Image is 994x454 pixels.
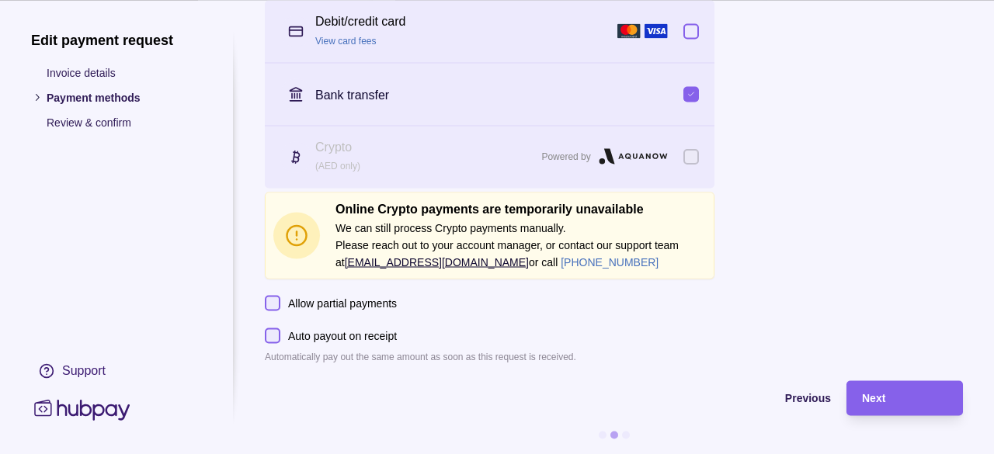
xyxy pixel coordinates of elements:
[31,31,202,48] h1: Edit payment request
[846,380,963,415] button: Next
[541,148,590,165] p: Powered by
[315,36,377,47] a: View card fees
[315,139,533,156] p: Crypto
[31,354,202,386] a: Support
[862,393,885,405] span: Next
[47,113,202,130] p: Review & confirm
[288,327,397,344] p: Auto payout on receipt
[785,393,831,405] span: Previous
[47,88,202,106] p: Payment methods
[47,64,202,81] p: Invoice details
[265,380,831,415] button: Previous
[561,255,659,268] a: [PHONE_NUMBER]
[335,219,706,270] p: We can still process Crypto payments manually. Please reach out to your account manager, or conta...
[62,362,106,379] div: Support
[288,294,397,311] p: Allow partial payments
[315,13,406,30] p: Debit/credit card
[315,158,533,175] p: (AED only)
[265,348,714,365] p: Automatically pay out the same amount as soon as this request is received.
[315,88,389,101] p: Bank transfer
[345,255,529,268] a: [EMAIL_ADDRESS][DOMAIN_NAME]
[335,200,706,217] h2: Online Crypto payments are temporarily unavailable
